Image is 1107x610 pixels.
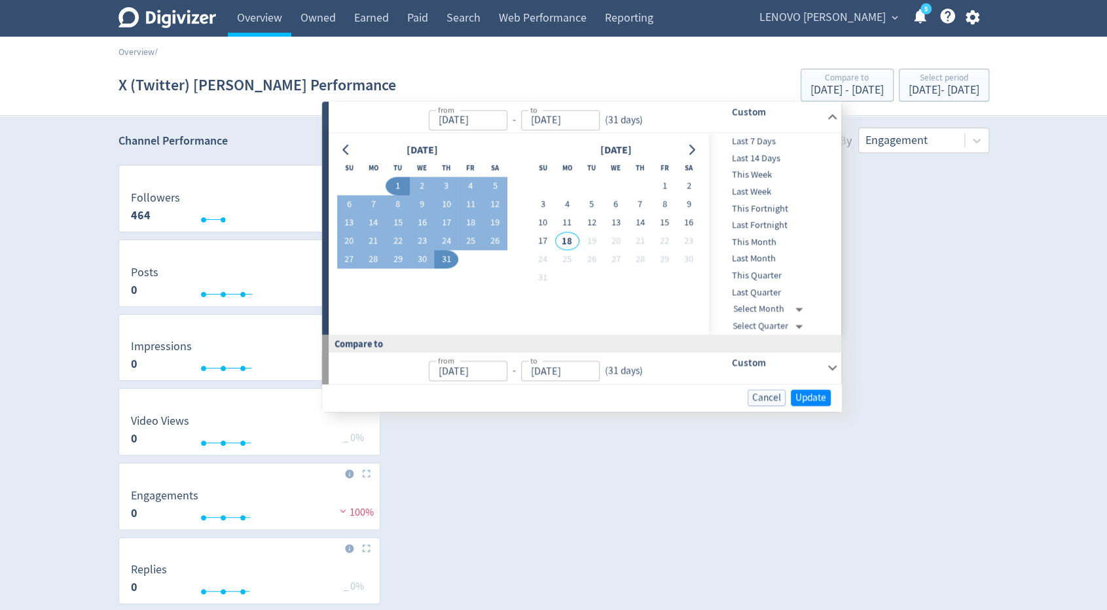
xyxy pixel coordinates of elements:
span: Update [795,393,826,403]
button: 29 [652,251,676,269]
span: Last Week [709,185,839,199]
button: 22 [386,232,410,251]
div: This Week [709,167,839,184]
div: Last Fortnight [709,217,839,234]
button: 25 [555,251,579,269]
div: This Quarter [709,267,839,284]
img: negative-performance.svg [336,506,350,516]
dt: Posts [131,265,158,280]
strong: 0 [131,505,137,521]
button: 1 [386,177,410,196]
button: 20 [337,232,361,251]
div: ( 31 days ) [600,113,648,128]
span: This Quarter [709,268,839,283]
strong: 0 [131,431,137,446]
button: 8 [652,196,676,214]
button: 19 [483,214,507,232]
span: LENOVO [PERSON_NAME] [759,7,886,28]
span: Last Quarter [709,285,839,300]
img: Placeholder [362,469,371,478]
button: 1 [652,177,676,196]
button: Go to previous month [337,141,356,159]
div: Last 14 Days [709,150,839,167]
button: 24 [434,232,458,251]
text: 5 [924,5,927,14]
div: - [507,113,521,128]
div: from-to(31 days)Custom [329,134,841,335]
div: - [507,363,521,378]
span: _ 0% [343,431,364,444]
button: 28 [361,251,386,269]
label: to [530,355,537,366]
div: Last Quarter [709,284,839,301]
button: 25 [458,232,482,251]
span: This Week [709,168,839,183]
dt: Video Views [131,414,189,429]
label: from [438,104,454,115]
button: 3 [434,177,458,196]
dt: Engagements [131,488,198,503]
button: 24 [531,251,555,269]
h6: Custom [732,104,822,120]
div: Select Month [733,301,808,318]
th: Saturday [677,159,701,177]
button: 10 [531,214,555,232]
nav: presets [709,134,839,335]
div: This Fortnight [709,200,839,217]
div: Last Month [709,251,839,268]
button: 14 [361,214,386,232]
div: Last 7 Days [709,134,839,151]
button: 9 [410,196,434,214]
button: 31 [434,251,458,269]
span: / [154,46,158,58]
th: Tuesday [386,159,410,177]
button: 20 [604,232,628,251]
svg: Replies 0 [124,564,374,598]
div: Sort By [816,133,852,153]
button: Compare to[DATE] - [DATE] [801,69,894,101]
a: 5 [920,3,932,14]
th: Tuesday [579,159,604,177]
svg: Impressions 0 [124,340,374,375]
th: Monday [361,159,386,177]
span: Last Month [709,252,839,266]
button: 23 [410,232,434,251]
button: 12 [579,214,604,232]
a: Overview [118,46,154,58]
img: Placeholder [362,544,371,552]
button: 11 [458,196,482,214]
strong: 464 [131,207,151,223]
strong: 0 [131,579,137,595]
button: 17 [531,232,555,251]
button: 27 [337,251,361,269]
button: 16 [677,214,701,232]
div: Select Quarter [733,317,808,334]
span: expand_more [889,12,901,24]
span: _ 0% [343,580,364,593]
button: 12 [483,196,507,214]
th: Wednesday [604,159,628,177]
button: LENOVO [PERSON_NAME] [755,7,901,28]
button: 18 [458,214,482,232]
button: 19 [579,232,604,251]
button: 16 [410,214,434,232]
button: 15 [652,214,676,232]
label: from [438,355,454,366]
dt: Impressions [131,339,192,354]
button: 13 [604,214,628,232]
button: 8 [386,196,410,214]
div: [DATE] [596,141,636,159]
button: 4 [458,177,482,196]
button: 5 [579,196,604,214]
th: Friday [652,159,676,177]
th: Sunday [531,159,555,177]
div: from-to(31 days)Custom [329,101,841,133]
button: 31 [531,269,555,287]
button: 28 [628,251,652,269]
button: 11 [555,214,579,232]
div: Compare to [322,334,841,352]
button: 18 [555,232,579,251]
button: Select period[DATE]- [DATE] [899,69,989,101]
h1: X (Twitter) [PERSON_NAME] Performance [118,64,396,106]
div: [DATE] [403,141,442,159]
